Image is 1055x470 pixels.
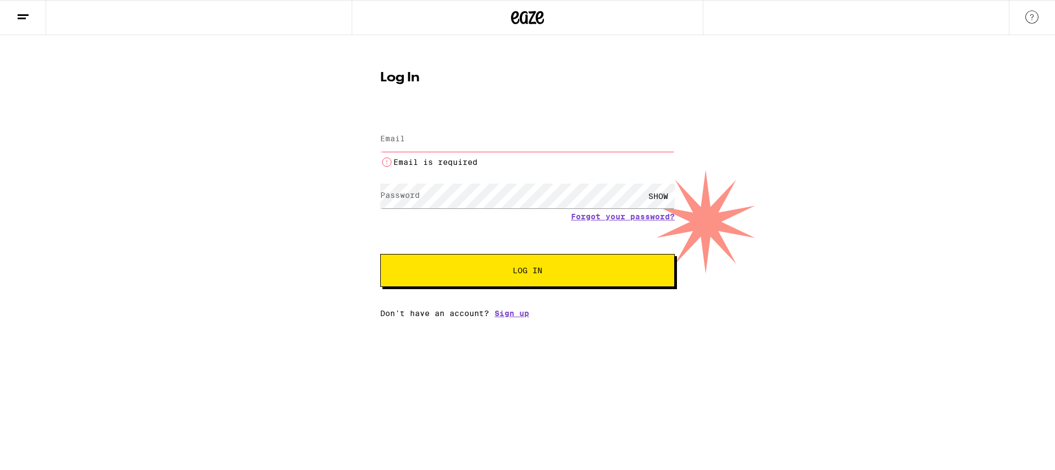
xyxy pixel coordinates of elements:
span: Hi. Need any help? [7,8,79,16]
input: Email [380,127,675,152]
button: Log In [380,254,675,287]
h1: Log In [380,71,675,85]
li: Email is required [380,156,675,169]
a: Forgot your password? [571,212,675,221]
label: Email [380,134,405,143]
div: Don't have an account? [380,309,675,318]
span: Log In [513,267,542,274]
div: SHOW [642,184,675,208]
label: Password [380,191,420,200]
a: Sign up [495,309,529,318]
